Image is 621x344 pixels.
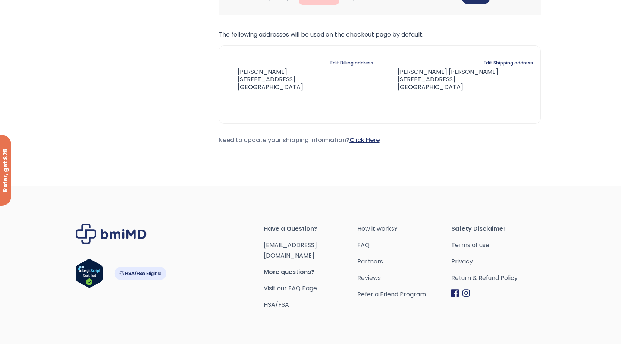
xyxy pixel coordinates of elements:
address: [PERSON_NAME] [PERSON_NAME] [STREET_ADDRESS] [GEOGRAPHIC_DATA] [386,68,498,91]
a: Return & Refund Policy [451,273,545,283]
img: Instagram [462,289,470,297]
p: The following addresses will be used on the checkout page by default. [219,29,541,40]
a: [EMAIL_ADDRESS][DOMAIN_NAME] [264,241,317,260]
a: Privacy [451,256,545,267]
a: FAQ [357,240,451,250]
span: Have a Question? [264,224,358,234]
a: Reviews [357,273,451,283]
img: Brand Logo [76,224,147,244]
img: HSA-FSA [114,267,166,280]
span: Safety Disclaimer [451,224,545,234]
a: HSA/FSA [264,300,289,309]
span: More questions? [264,267,358,277]
a: Visit our FAQ Page [264,284,317,293]
span: Need to update your shipping information? [219,136,380,144]
a: Click Here [349,136,380,144]
a: How it works? [357,224,451,234]
a: Refer a Friend Program [357,289,451,300]
a: Edit Shipping address [484,58,533,68]
a: Edit Billing address [330,58,373,68]
img: Verify Approval for www.bmimd.com [76,259,103,288]
address: [PERSON_NAME] [STREET_ADDRESS] [GEOGRAPHIC_DATA] [226,68,303,91]
img: Facebook [451,289,459,297]
a: Terms of use [451,240,545,250]
a: Verify LegitScript Approval for www.bmimd.com [76,259,103,291]
a: Partners [357,256,451,267]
